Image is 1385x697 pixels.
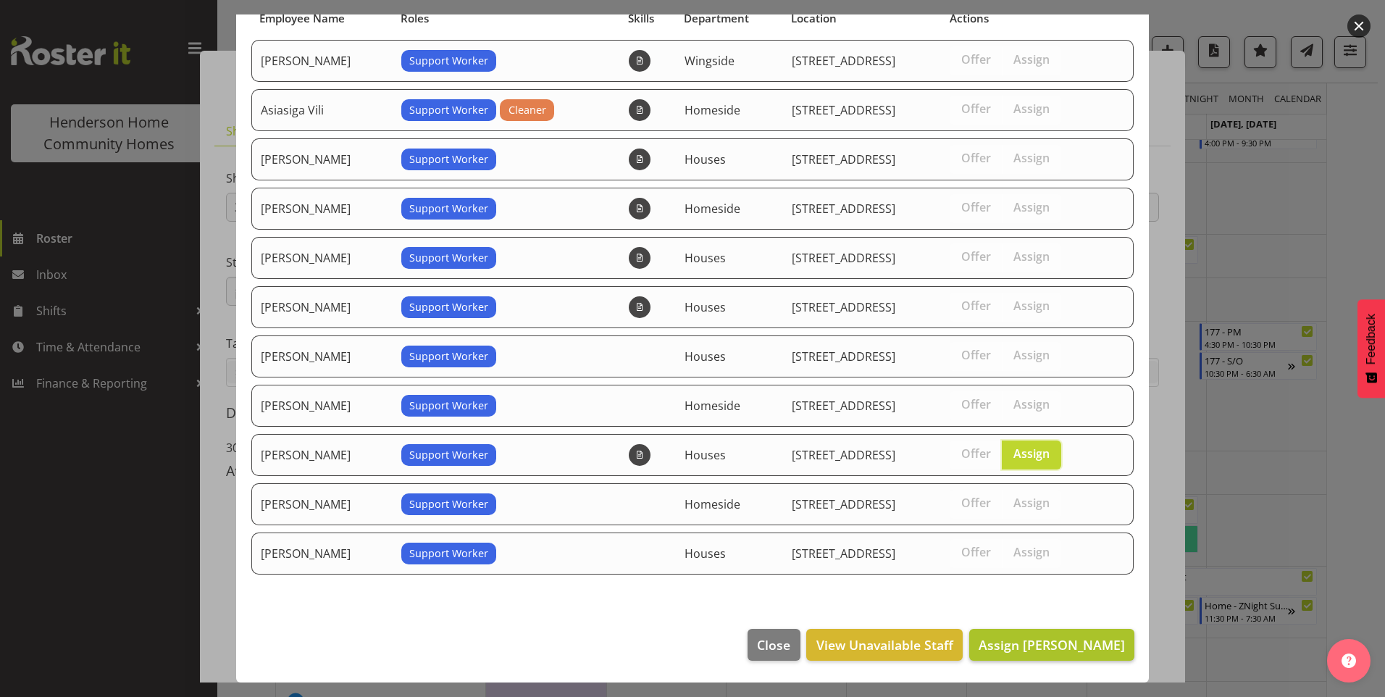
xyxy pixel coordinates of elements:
button: Assign [PERSON_NAME] [969,629,1134,661]
td: [PERSON_NAME] [251,237,393,279]
span: Homeside [685,102,740,118]
span: Support Worker [409,299,488,315]
td: [PERSON_NAME] [251,335,393,377]
button: View Unavailable Staff [806,629,962,661]
span: Assign [1013,446,1050,461]
td: Asiasiga Vili [251,89,393,131]
span: Support Worker [409,53,488,69]
span: Offer [961,52,991,67]
span: Support Worker [409,546,488,562]
span: Houses [685,151,726,167]
span: Homeside [685,201,740,217]
span: Offer [961,348,991,362]
div: Location [791,10,933,27]
span: Assign [1013,496,1050,510]
span: Homeside [685,496,740,512]
div: Skills [628,10,667,27]
div: Department [684,10,774,27]
span: [STREET_ADDRESS] [792,546,895,562]
span: Offer [961,249,991,264]
span: Assign [1013,200,1050,214]
span: [STREET_ADDRESS] [792,496,895,512]
span: Support Worker [409,102,488,118]
span: Homeside [685,398,740,414]
img: help-xxl-2.png [1342,654,1356,668]
span: Support Worker [409,201,488,217]
span: Assign [1013,348,1050,362]
span: Cleaner [509,102,546,118]
span: View Unavailable Staff [816,635,953,654]
span: Support Worker [409,151,488,167]
span: Offer [961,151,991,165]
div: Employee Name [259,10,384,27]
span: Support Worker [409,447,488,463]
td: [PERSON_NAME] [251,40,393,82]
div: Actions [950,10,1102,27]
div: Roles [401,10,611,27]
td: [PERSON_NAME] [251,533,393,575]
span: [STREET_ADDRESS] [792,53,895,69]
span: Assign [1013,52,1050,67]
span: Support Worker [409,496,488,512]
span: [STREET_ADDRESS] [792,348,895,364]
span: Offer [961,496,991,510]
span: Assign [1013,545,1050,559]
span: Support Worker [409,348,488,364]
span: [STREET_ADDRESS] [792,151,895,167]
span: Wingside [685,53,735,69]
span: Houses [685,299,726,315]
span: [STREET_ADDRESS] [792,250,895,266]
button: Close [748,629,800,661]
td: [PERSON_NAME] [251,483,393,525]
span: Feedback [1365,314,1378,364]
span: Assign [1013,101,1050,116]
span: Assign [1013,299,1050,313]
span: Close [757,635,790,654]
span: [STREET_ADDRESS] [792,201,895,217]
button: Feedback - Show survey [1357,299,1385,398]
span: Houses [685,250,726,266]
span: Support Worker [409,398,488,414]
span: Assign [1013,249,1050,264]
span: Houses [685,447,726,463]
td: [PERSON_NAME] [251,385,393,427]
span: Offer [961,101,991,116]
td: [PERSON_NAME] [251,138,393,180]
span: Offer [961,397,991,412]
span: Offer [961,200,991,214]
span: Support Worker [409,250,488,266]
span: Houses [685,546,726,562]
span: Offer [961,545,991,559]
span: Offer [961,446,991,461]
span: [STREET_ADDRESS] [792,447,895,463]
span: [STREET_ADDRESS] [792,398,895,414]
td: [PERSON_NAME] [251,188,393,230]
span: Assign [PERSON_NAME] [979,636,1125,654]
span: [STREET_ADDRESS] [792,102,895,118]
span: Offer [961,299,991,313]
span: Houses [685,348,726,364]
span: Assign [1013,397,1050,412]
td: [PERSON_NAME] [251,434,393,476]
span: Assign [1013,151,1050,165]
span: [STREET_ADDRESS] [792,299,895,315]
td: [PERSON_NAME] [251,286,393,328]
